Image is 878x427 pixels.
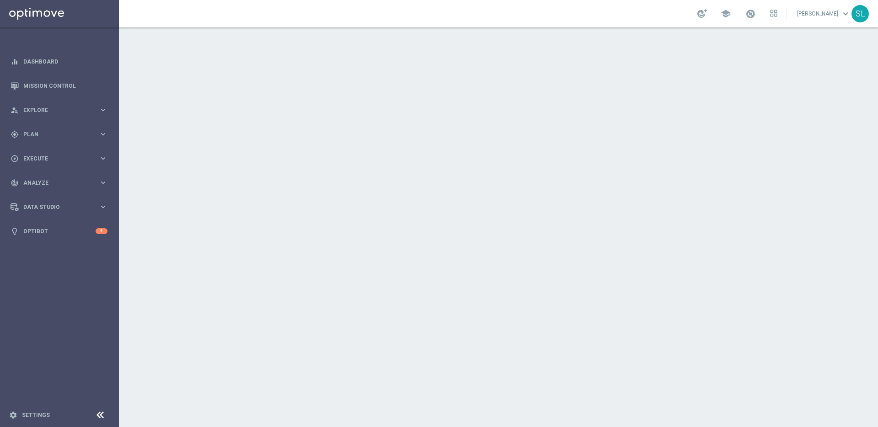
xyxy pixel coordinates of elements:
[10,131,108,138] button: gps_fixed Plan keyboard_arrow_right
[23,204,99,210] span: Data Studio
[9,411,17,419] i: settings
[841,9,851,19] span: keyboard_arrow_down
[10,228,108,235] button: lightbulb Optibot 4
[23,219,96,243] a: Optibot
[11,155,19,163] i: play_circle_outline
[23,132,99,137] span: Plan
[851,5,869,22] div: SL
[10,82,108,90] button: Mission Control
[11,179,99,187] div: Analyze
[99,130,107,139] i: keyboard_arrow_right
[721,9,731,19] span: school
[11,227,19,235] i: lightbulb
[23,49,107,74] a: Dashboard
[11,155,99,163] div: Execute
[99,178,107,187] i: keyboard_arrow_right
[23,180,99,186] span: Analyze
[23,74,107,98] a: Mission Control
[99,154,107,163] i: keyboard_arrow_right
[11,219,107,243] div: Optibot
[11,179,19,187] i: track_changes
[11,58,19,66] i: equalizer
[10,58,108,65] button: equalizer Dashboard
[11,106,99,114] div: Explore
[22,412,50,418] a: Settings
[10,107,108,114] button: person_search Explore keyboard_arrow_right
[11,130,99,139] div: Plan
[23,156,99,161] span: Execute
[23,107,99,113] span: Explore
[10,179,108,187] button: track_changes Analyze keyboard_arrow_right
[99,203,107,211] i: keyboard_arrow_right
[11,203,99,211] div: Data Studio
[11,130,19,139] i: gps_fixed
[10,155,108,162] button: play_circle_outline Execute keyboard_arrow_right
[11,49,107,74] div: Dashboard
[11,106,19,114] i: person_search
[796,7,851,21] a: [PERSON_NAME]keyboard_arrow_down
[11,74,107,98] div: Mission Control
[96,228,107,234] div: 4
[99,106,107,114] i: keyboard_arrow_right
[10,203,108,211] button: Data Studio keyboard_arrow_right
